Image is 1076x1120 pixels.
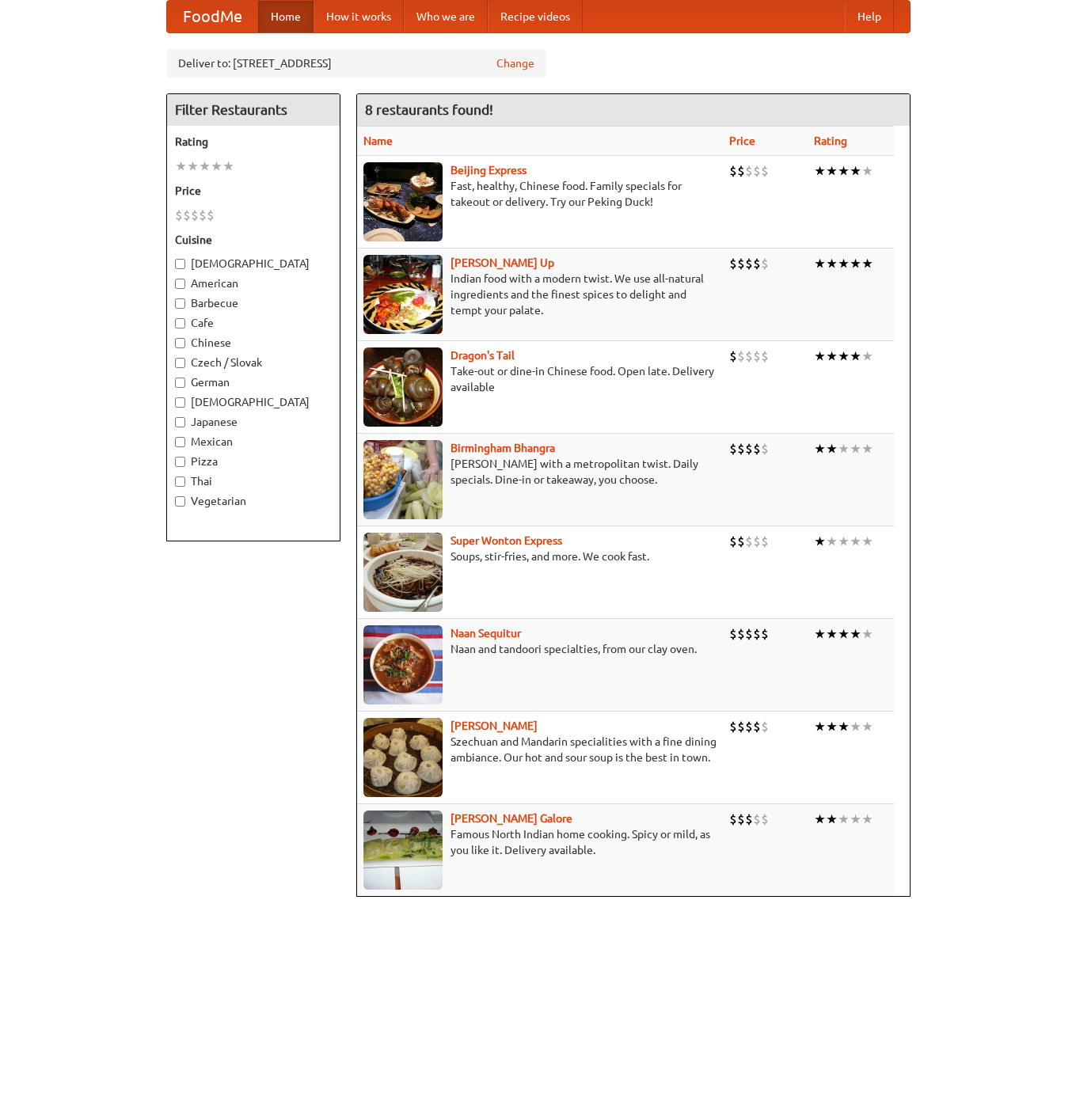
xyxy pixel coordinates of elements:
[838,162,850,180] li: ★
[826,347,838,365] li: ★
[175,493,332,509] label: Vegetarian
[861,440,873,457] li: ★
[861,625,873,643] li: ★
[175,434,332,450] label: Mexican
[363,718,443,797] img: shandong.jpg
[222,158,234,175] li: ★
[175,232,332,248] h5: Cuisine
[363,255,443,334] img: curryup.jpg
[729,718,737,735] li: $
[167,94,340,126] h4: Filter Restaurants
[729,135,755,147] a: Price
[838,811,850,828] li: ★
[850,255,861,272] li: ★
[363,440,443,519] img: bhangra.jpg
[745,255,753,272] li: $
[363,826,717,858] p: Famous North Indian home cooking. Spicy or mild, as you like it. Delivery available.
[737,440,745,457] li: $
[826,811,838,828] li: ★
[175,397,185,408] input: [DEMOGRAPHIC_DATA]
[737,533,745,550] li: $
[753,255,761,272] li: $
[363,162,443,241] img: beijing.jpg
[451,627,521,640] a: Naan Sequitur
[363,641,717,657] p: Naan and tandoori specialties, from our clay oven.
[729,440,737,457] li: $
[175,279,185,289] input: American
[753,718,761,735] li: $
[814,255,826,272] li: ★
[761,440,769,457] li: $
[175,496,185,507] input: Vegetarian
[745,625,753,643] li: $
[838,347,850,365] li: ★
[363,347,443,427] img: dragon.jpg
[167,1,258,32] a: FoodMe
[363,625,443,704] img: naansequitur.jpg
[745,162,753,180] li: $
[826,162,838,180] li: ★
[175,183,332,199] h5: Price
[729,347,737,365] li: $
[753,347,761,365] li: $
[199,158,211,175] li: ★
[175,378,185,388] input: German
[737,162,745,180] li: $
[175,476,185,487] input: Thai
[861,533,873,550] li: ★
[737,625,745,643] li: $
[175,417,185,427] input: Japanese
[365,102,493,117] ng-pluralize: 8 restaurants found!
[826,533,838,550] li: ★
[845,1,894,32] a: Help
[761,718,769,735] li: $
[753,162,761,180] li: $
[451,442,555,454] a: Birmingham Bhangra
[838,440,850,457] li: ★
[753,811,761,828] li: $
[838,625,850,643] li: ★
[175,437,185,447] input: Mexican
[861,718,873,735] li: ★
[753,440,761,457] li: $
[737,347,745,365] li: $
[861,255,873,272] li: ★
[850,162,861,180] li: ★
[363,734,717,765] p: Szechuan and Mandarin specialities with a fine dining ambiance. Our hot and sour soup is the best...
[451,256,554,269] b: [PERSON_NAME] Up
[175,318,185,328] input: Cafe
[850,625,861,643] li: ★
[363,271,717,318] p: Indian food with a modern twist. We use all-natural ingredients and the finest spices to delight ...
[175,414,332,430] label: Japanese
[850,718,861,735] li: ★
[175,259,185,269] input: [DEMOGRAPHIC_DATA]
[166,49,546,78] div: Deliver to: [STREET_ADDRESS]
[861,162,873,180] li: ★
[753,533,761,550] li: $
[175,457,185,467] input: Pizza
[761,255,769,272] li: $
[826,625,838,643] li: ★
[838,255,850,272] li: ★
[729,533,737,550] li: $
[175,335,332,351] label: Chinese
[363,135,393,147] a: Name
[861,811,873,828] li: ★
[404,1,488,32] a: Who we are
[175,454,332,469] label: Pizza
[838,718,850,735] li: ★
[761,533,769,550] li: $
[814,718,826,735] li: ★
[761,162,769,180] li: $
[175,355,332,370] label: Czech / Slovak
[175,207,183,224] li: $
[745,811,753,828] li: $
[451,812,572,825] b: [PERSON_NAME] Galore
[451,534,562,547] a: Super Wonton Express
[183,207,191,224] li: $
[175,315,332,331] label: Cafe
[745,440,753,457] li: $
[850,347,861,365] li: ★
